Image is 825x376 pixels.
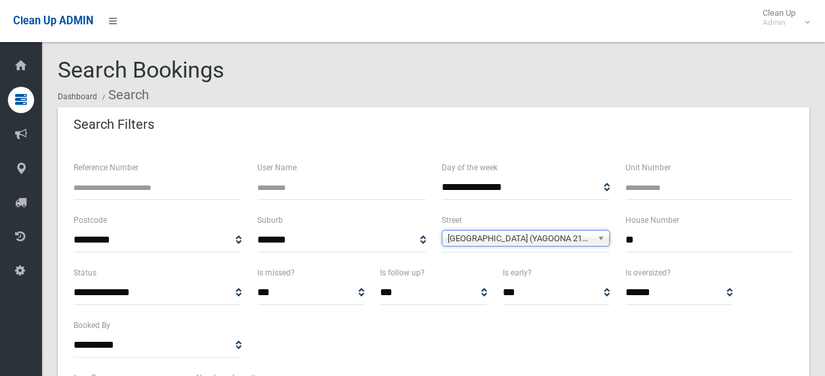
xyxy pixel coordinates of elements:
[625,160,671,175] label: Unit Number
[763,18,795,28] small: Admin
[380,266,425,280] label: Is follow up?
[74,266,96,280] label: Status
[257,213,283,227] label: Suburb
[257,266,295,280] label: Is missed?
[58,57,224,83] span: Search Bookings
[58,92,97,101] a: Dashboard
[74,160,138,175] label: Reference Number
[448,231,592,247] span: [GEOGRAPHIC_DATA] (YAGOONA 2199)
[625,213,679,227] label: House Number
[74,318,110,333] label: Booked By
[503,266,532,280] label: Is early?
[257,160,297,175] label: User Name
[756,8,809,28] span: Clean Up
[99,83,149,107] li: Search
[13,14,93,27] span: Clean Up ADMIN
[442,213,462,227] label: Street
[74,213,107,227] label: Postcode
[442,160,497,175] label: Day of the week
[625,266,671,280] label: Is oversized?
[58,112,170,137] header: Search Filters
